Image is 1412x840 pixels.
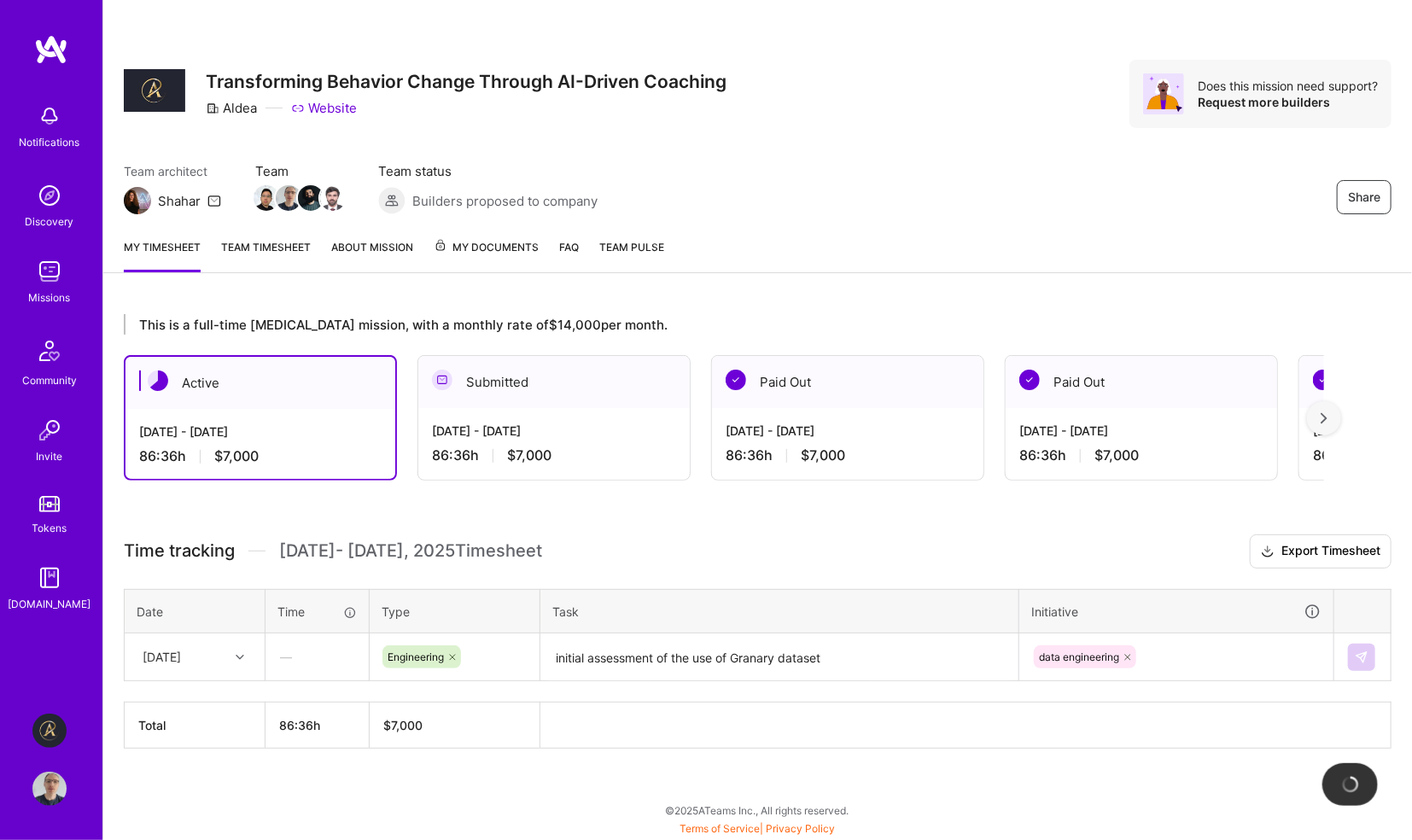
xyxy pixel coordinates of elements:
div: 86:36 h [1019,446,1263,464]
th: $7,000 [370,703,540,749]
img: tokens [39,496,60,512]
th: Date [125,589,265,633]
a: About Mission [331,238,413,272]
span: [DATE] - [DATE] , 2025 Timesheet [279,540,542,562]
div: Tokens [32,519,67,537]
div: Submitted [418,356,690,408]
th: 86:36h [265,703,370,749]
img: discovery [32,178,67,213]
img: logo [34,34,68,65]
a: Team Member Avatar [277,184,300,213]
a: My Documents [434,238,539,272]
a: Team Pulse [599,238,664,272]
div: null [1348,644,1377,671]
div: Initiative [1031,602,1322,621]
div: Paid Out [712,356,983,408]
div: [DATE] - [DATE] [1019,422,1263,440]
textarea: initial assessment of the use of Granary dataset [542,635,1017,680]
span: Builders proposed to company [412,192,598,210]
i: icon CompanyGray [206,102,219,115]
h3: Transforming Behavior Change Through AI-Driven Coaching [206,71,726,92]
span: | [680,822,835,835]
th: Task [540,589,1019,633]
span: data engineering [1039,650,1119,663]
div: 86:36 h [139,447,382,465]
div: Active [125,357,395,409]
img: Team Architect [124,187,151,214]
img: Submitted [432,370,452,390]
th: Type [370,589,540,633]
div: Does this mission need support? [1198,78,1378,94]
div: Request more builders [1198,94,1378,110]
div: © 2025 ATeams Inc., All rights reserved. [102,789,1412,831]
th: Total [125,703,265,749]
div: Discovery [26,213,74,230]
span: $7,000 [214,447,259,465]
span: Share [1348,189,1380,206]
div: Community [22,371,77,389]
div: Time [277,603,357,621]
i: icon Download [1261,543,1275,561]
img: teamwork [32,254,67,289]
button: Share [1337,180,1392,214]
div: 86:36 h [432,446,676,464]
div: Shahar [158,192,201,210]
div: — [266,634,368,680]
a: FAQ [559,238,579,272]
a: User Avatar [28,772,71,806]
a: Website [291,99,357,117]
span: $7,000 [507,446,551,464]
a: Privacy Policy [766,822,835,835]
img: Paid Out [1313,370,1333,390]
img: Builders proposed to company [378,187,406,214]
span: $7,000 [801,446,845,464]
img: Paid Out [1019,370,1040,390]
i: icon Mail [207,194,221,207]
img: bell [32,99,67,133]
a: Team Member Avatar [300,184,322,213]
img: guide book [32,561,67,595]
img: right [1321,412,1327,424]
span: Team [255,162,344,180]
div: Invite [37,447,63,465]
img: Active [148,370,168,391]
span: Team status [378,162,598,180]
img: Aldea: Transforming Behavior Change Through AI-Driven Coaching [32,714,67,748]
div: [DATE] [143,648,181,666]
div: [DOMAIN_NAME] [9,595,91,613]
div: [DATE] - [DATE] [726,422,970,440]
img: Team Member Avatar [276,185,301,211]
div: [DATE] - [DATE] [139,423,382,440]
a: Terms of Service [680,822,760,835]
a: Team timesheet [221,238,311,272]
span: Team Pulse [599,241,664,254]
img: loading [1340,774,1361,795]
img: User Avatar [32,772,67,806]
div: Missions [29,289,71,306]
img: Company Logo [124,69,185,113]
span: My Documents [434,238,539,257]
div: Paid Out [1006,356,1277,408]
img: Avatar [1143,73,1184,114]
img: Community [29,330,70,371]
img: Submit [1355,650,1368,664]
img: Team Member Avatar [320,185,346,211]
span: Engineering [388,650,444,663]
div: [DATE] - [DATE] [432,422,676,440]
img: Team Member Avatar [254,185,279,211]
div: Aldea [206,99,257,117]
a: Team Member Avatar [255,184,277,213]
img: Paid Out [726,370,746,390]
div: This is a full-time [MEDICAL_DATA] mission, with a monthly rate of $14,000 per month. [124,314,1324,335]
span: $7,000 [1094,446,1139,464]
span: Time tracking [124,540,235,562]
a: My timesheet [124,238,201,272]
button: Export Timesheet [1250,534,1392,569]
div: 86:36 h [726,446,970,464]
a: Team Member Avatar [322,184,344,213]
img: Team Member Avatar [298,185,324,211]
span: Team architect [124,162,221,180]
a: Aldea: Transforming Behavior Change Through AI-Driven Coaching [28,714,71,748]
div: Notifications [20,133,80,151]
img: Invite [32,413,67,447]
